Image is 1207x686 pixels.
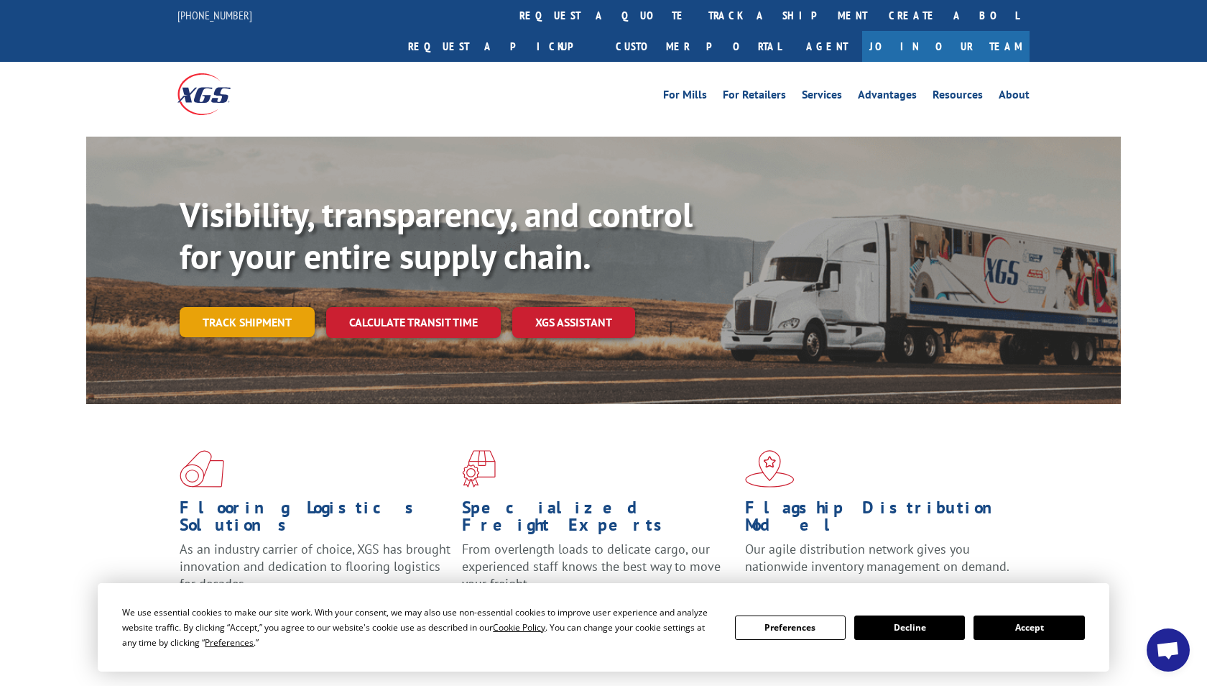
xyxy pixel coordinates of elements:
a: Resources [933,89,983,105]
a: Agent [792,31,862,62]
div: Open chat [1147,628,1190,672]
span: Cookie Policy [493,621,545,634]
h1: Flooring Logistics Solutions [180,499,451,541]
h1: Flagship Distribution Model [745,499,1017,541]
p: From overlength loads to delicate cargo, our experienced staff knows the best way to move your fr... [462,541,734,605]
button: Decline [854,616,965,640]
button: Accept [974,616,1084,640]
a: Request a pickup [397,31,605,62]
a: XGS ASSISTANT [512,307,635,338]
div: Cookie Consent Prompt [98,583,1109,672]
a: For Mills [663,89,707,105]
a: Customer Portal [605,31,792,62]
a: Services [802,89,842,105]
div: We use essential cookies to make our site work. With your consent, we may also use non-essential ... [122,605,717,650]
a: About [999,89,1030,105]
a: Track shipment [180,307,315,337]
h1: Specialized Freight Experts [462,499,734,541]
a: For Retailers [723,89,786,105]
span: Preferences [205,636,254,649]
a: Advantages [858,89,917,105]
img: xgs-icon-focused-on-flooring-red [462,450,496,488]
button: Preferences [735,616,846,640]
img: xgs-icon-total-supply-chain-intelligence-red [180,450,224,488]
a: Calculate transit time [326,307,501,338]
img: xgs-icon-flagship-distribution-model-red [745,450,795,488]
span: As an industry carrier of choice, XGS has brought innovation and dedication to flooring logistics... [180,541,450,592]
a: Join Our Team [862,31,1030,62]
a: [PHONE_NUMBER] [177,8,252,22]
b: Visibility, transparency, and control for your entire supply chain. [180,192,693,278]
span: Our agile distribution network gives you nationwide inventory management on demand. [745,541,1009,575]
